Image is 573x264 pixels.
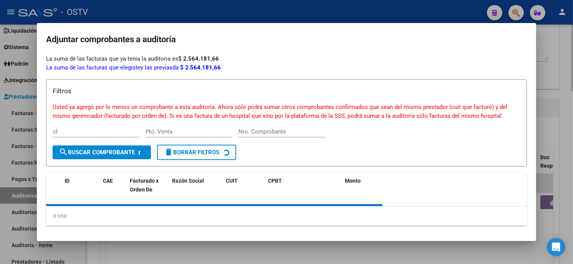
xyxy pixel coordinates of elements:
mat-icon: search [59,147,68,157]
datatable-header-cell: CPBT [265,173,342,198]
span: Monto [345,178,361,184]
span: Razón Social [172,178,204,184]
div: Open Intercom Messenger [547,238,565,256]
span: Facturado x Orden De [130,178,159,193]
span: CPBT [268,178,282,184]
datatable-header-cell: CAE [100,173,127,198]
span: CAE [103,178,113,184]
span: La suma de las facturas que elegiste da: [46,64,221,71]
span: y las previas [141,64,172,71]
datatable-header-cell: Monto [342,173,396,198]
strong: $ 2.564.181,66 [180,64,221,71]
datatable-header-cell: Razón Social [169,173,223,198]
datatable-header-cell: ID [61,173,100,198]
mat-icon: delete [164,147,173,157]
span: Borrar Filtros [164,149,219,156]
datatable-header-cell: CUIT [223,173,265,198]
strong: $ 2.564.181,66 [178,55,219,62]
span: Buscar Comprobante [59,149,135,156]
button: Borrar Filtros [157,145,236,160]
h2: Adjuntar comprobantes a auditoría [46,32,527,47]
datatable-header-cell: Facturado x Orden De [127,173,169,198]
button: Buscar Comprobante [53,145,151,159]
span: CUIT [226,178,238,184]
h3: Filtros [53,86,520,96]
div: La suma de las facturas que ya tenia la auditoria es [46,54,527,63]
span: ID [65,178,70,184]
div: 0 total [46,206,527,226]
p: Usted ya agregó por lo menos un comprobante a esta auditoría. Ahora sólo podrá sumar otros compro... [53,103,520,120]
